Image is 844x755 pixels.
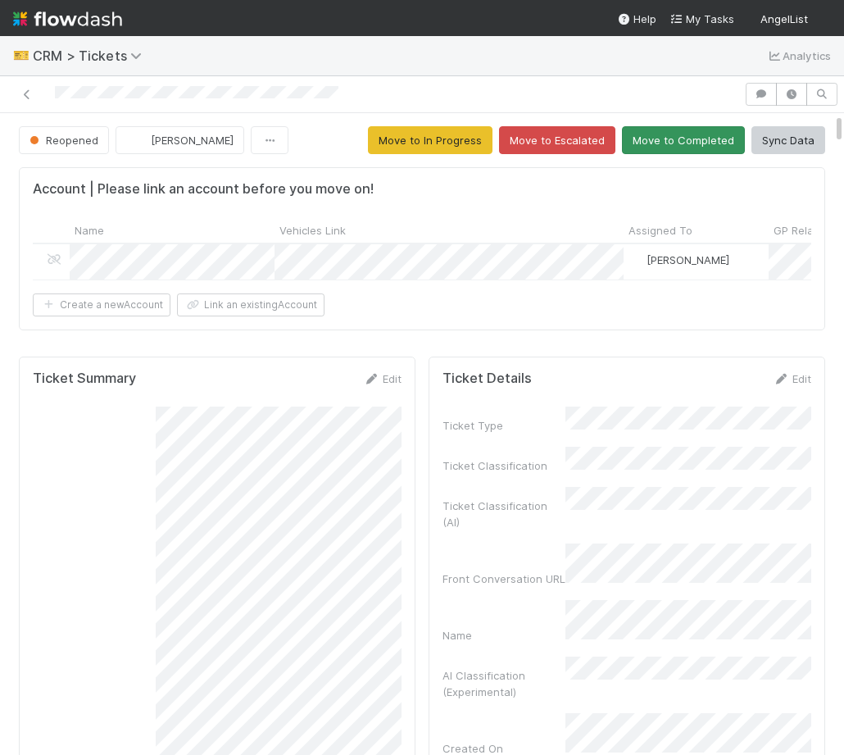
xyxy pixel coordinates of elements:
img: avatar_18c010e4-930e-4480-823a-7726a265e9dd.png [631,253,644,266]
div: Front Conversation URL [442,571,565,587]
span: Vehicles Link [279,222,346,239]
a: Edit [773,372,811,385]
button: Move to Completed [622,126,745,154]
span: [PERSON_NAME] [647,253,729,266]
button: Create a newAccount [33,293,170,316]
span: AngelList [760,12,808,25]
img: logo-inverted-e16ddd16eac7371096b0.svg [13,5,122,33]
button: Move to Escalated [499,126,615,154]
button: [PERSON_NAME] [116,126,244,154]
button: Link an existingAccount [177,293,324,316]
div: Help [617,11,656,27]
button: Reopened [19,126,109,154]
span: Reopened [26,134,98,147]
div: Ticket Type [442,417,565,434]
span: My Tasks [669,12,734,25]
img: avatar_18c010e4-930e-4480-823a-7726a265e9dd.png [129,132,146,148]
img: avatar_18c010e4-930e-4480-823a-7726a265e9dd.png [815,11,831,28]
h5: Ticket Details [442,371,532,387]
button: Move to In Progress [368,126,492,154]
h5: Account | Please link an account before you move on! [33,181,374,198]
div: Name [442,627,565,644]
a: Analytics [766,46,831,66]
span: Assigned To [628,222,692,239]
span: Name [75,222,104,239]
div: Ticket Classification (AI) [442,498,565,530]
span: [PERSON_NAME] [151,134,234,147]
div: [PERSON_NAME] [630,252,729,268]
div: Ticket Classification [442,457,565,474]
a: My Tasks [669,11,734,27]
div: AI Classification (Experimental) [442,667,565,700]
a: Edit [363,372,402,385]
span: CRM > Tickets [33,48,150,64]
span: 🎫 [13,48,29,62]
button: Sync Data [751,126,825,154]
h5: Ticket Summary [33,371,136,387]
